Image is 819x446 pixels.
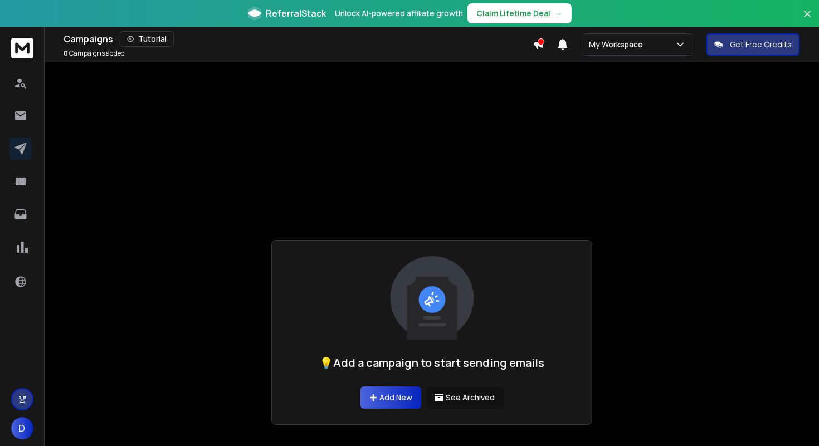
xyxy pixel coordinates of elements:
button: Close banner [800,7,815,33]
div: Campaigns [64,31,533,47]
button: Claim Lifetime Deal→ [467,3,572,23]
button: D [11,417,33,439]
p: Unlock AI-powered affiliate growth [335,8,463,19]
button: See Archived [426,386,504,409]
p: Get Free Credits [730,39,792,50]
p: My Workspace [589,39,647,50]
span: → [555,8,563,19]
span: 0 [64,48,68,58]
h1: 💡Add a campaign to start sending emails [319,355,544,371]
span: ReferralStack [266,7,326,20]
a: Add New [360,386,421,409]
button: Get Free Credits [706,33,799,56]
p: Campaigns added [64,49,125,58]
button: Tutorial [120,31,174,47]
